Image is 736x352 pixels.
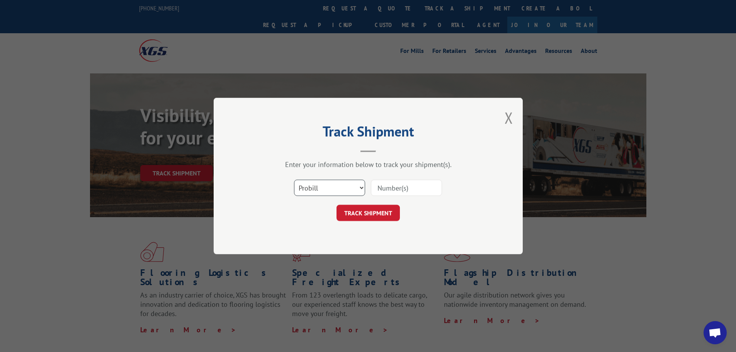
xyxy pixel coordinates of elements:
button: TRACK SHIPMENT [337,205,400,221]
button: Close modal [505,107,513,128]
h2: Track Shipment [252,126,484,141]
input: Number(s) [371,180,442,196]
div: Enter your information below to track your shipment(s). [252,160,484,169]
div: Open chat [704,321,727,344]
